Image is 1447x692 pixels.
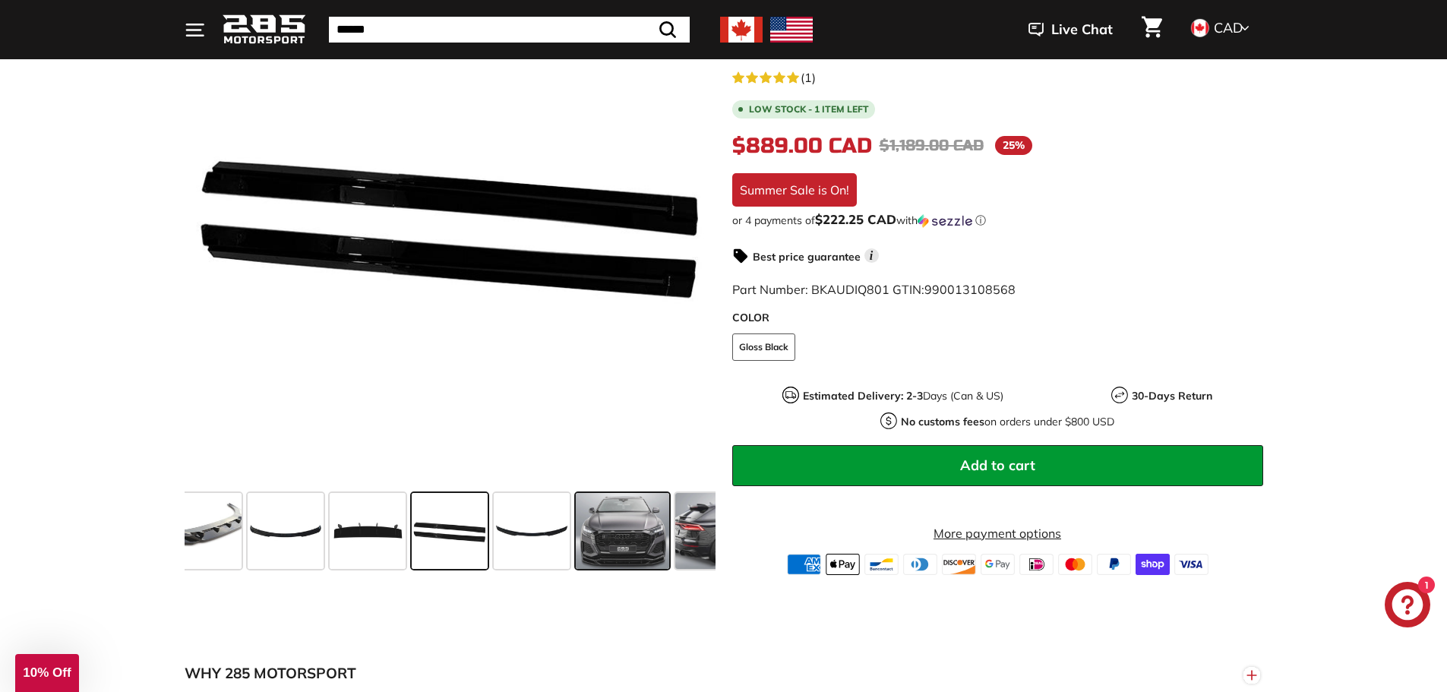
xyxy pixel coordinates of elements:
strong: Estimated Delivery: 2-3 [803,389,923,403]
div: or 4 payments of with [732,213,1263,228]
span: Part Number: BKAUDIQ801 GTIN: [732,282,1016,297]
div: 10% Off [15,654,79,692]
span: Low stock - 1 item left [749,105,869,114]
span: Add to cart [960,457,1035,474]
img: diners_club [903,554,937,575]
label: COLOR [732,310,1263,326]
span: 990013108568 [924,282,1016,297]
span: Live Chat [1051,20,1113,39]
img: Sezzle [918,214,972,228]
button: Add to cart [732,445,1263,486]
span: $222.25 CAD [815,211,896,227]
strong: 30-Days Return [1132,389,1212,403]
div: or 4 payments of$222.25 CADwithSezzle Click to learn more about Sezzle [732,213,1263,228]
img: american_express [787,554,821,575]
a: More payment options [732,524,1263,542]
img: bancontact [864,554,899,575]
span: CAD [1214,19,1243,36]
span: $889.00 CAD [732,133,872,159]
img: google_pay [981,554,1015,575]
img: ideal [1019,554,1054,575]
span: 10% Off [23,665,71,680]
img: master [1058,554,1092,575]
span: (1) [801,68,816,87]
input: Search [329,17,690,43]
img: Logo_285_Motorsport_areodynamics_components [223,12,306,48]
strong: Best price guarantee [753,250,861,264]
span: 25% [995,136,1032,155]
a: 5.0 rating (1 votes) [732,67,1263,87]
img: paypal [1097,554,1131,575]
a: Cart [1133,4,1171,55]
p: Days (Can & US) [803,388,1003,404]
span: $1,189.00 CAD [880,136,984,155]
img: shopify_pay [1136,554,1170,575]
img: apple_pay [826,554,860,575]
strong: No customs fees [901,415,984,428]
div: Summer Sale is On! [732,173,857,207]
span: i [864,248,879,263]
p: on orders under $800 USD [901,414,1114,430]
inbox-online-store-chat: Shopify online store chat [1380,582,1435,631]
img: visa [1174,554,1208,575]
button: Live Chat [1009,11,1133,49]
img: discover [942,554,976,575]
